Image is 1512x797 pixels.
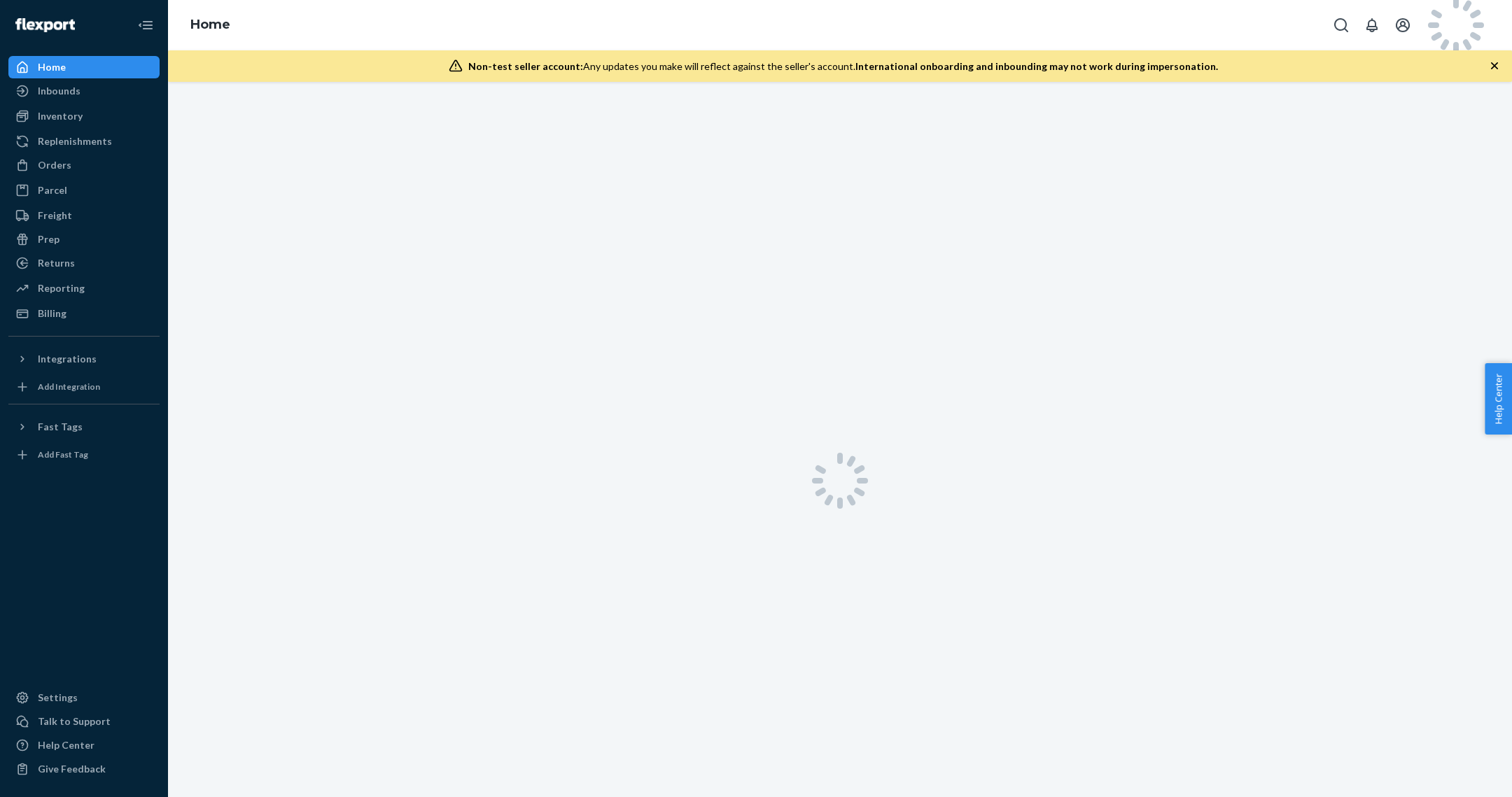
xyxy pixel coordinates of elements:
button: Give Feedback [8,758,160,780]
a: Prep [8,228,160,251]
div: Give Feedback [38,762,106,776]
div: Integrations [38,352,97,366]
div: Settings [38,691,78,705]
div: Help Center [38,738,94,752]
button: Close Navigation [132,11,160,39]
button: Integrations [8,348,160,370]
ol: breadcrumbs [179,5,241,45]
div: Billing [38,306,66,320]
div: Freight [38,209,72,223]
a: Replenishments [8,130,160,153]
div: Returns [38,256,75,270]
a: Parcel [8,179,160,202]
button: Open Search Box [1327,11,1355,39]
a: Settings [8,686,160,709]
a: Orders [8,154,160,176]
a: Returns [8,252,160,274]
a: Freight [8,204,160,227]
div: Talk to Support [38,714,111,728]
div: Reporting [38,281,85,295]
a: Home [190,17,230,32]
button: Talk to Support [8,710,160,733]
div: Parcel [38,183,67,197]
a: Inbounds [8,80,160,102]
button: Open account menu [1389,11,1417,39]
img: Flexport logo [15,18,75,32]
div: Any updates you make will reflect against the seller's account. [468,59,1218,73]
a: Inventory [8,105,160,127]
span: International onboarding and inbounding may not work during impersonation. [855,60,1218,72]
button: Open notifications [1358,11,1386,39]
a: Add Integration [8,376,160,398]
div: Replenishments [38,134,112,148]
div: Fast Tags [38,420,83,434]
a: Reporting [8,277,160,299]
span: Non-test seller account: [468,60,583,72]
div: Home [38,60,66,74]
button: Fast Tags [8,416,160,438]
div: Prep [38,232,59,246]
button: Help Center [1485,363,1512,435]
a: Home [8,56,160,78]
div: Inventory [38,109,83,123]
div: Add Fast Tag [38,449,88,460]
div: Orders [38,158,71,172]
a: Add Fast Tag [8,444,160,466]
div: Add Integration [38,381,100,393]
div: Inbounds [38,84,80,98]
a: Billing [8,302,160,325]
a: Help Center [8,734,160,756]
